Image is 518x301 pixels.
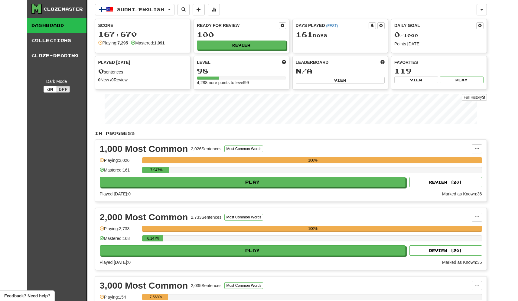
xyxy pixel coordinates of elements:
div: Clozemaster [44,6,83,12]
div: New / Review [98,77,187,83]
div: Playing: 2,026 [100,157,139,167]
button: Play [440,77,484,83]
div: 2,733 Sentences [191,214,221,220]
div: Mastered: 168 [100,235,139,245]
span: Played [DATE]: 0 [100,260,131,265]
div: 100% [144,157,482,163]
div: Marked as Known: 36 [442,191,482,197]
a: Collections [27,33,86,48]
span: Level [197,59,210,65]
a: Dashboard [27,18,86,33]
span: 0 [394,30,400,39]
button: Review (20) [409,245,482,256]
span: 0 [98,67,104,75]
span: This week in points, UTC [380,59,385,65]
button: Off [57,86,70,93]
button: Most Common Words [224,282,263,289]
div: 1,000 Most Common [100,144,188,153]
span: Suomi / English [117,7,164,12]
div: Mastered: 161 [100,167,139,177]
div: 7.568% [144,294,168,300]
div: 98 [197,67,286,75]
div: 119 [394,67,484,75]
button: Review (20) [409,177,482,187]
div: Daily Goal [394,22,476,29]
strong: 7,295 [117,41,128,45]
div: 4,288 more points to level 99 [197,80,286,86]
button: Most Common Words [224,146,263,152]
div: Days Played [296,22,369,28]
button: Search sentences [178,4,190,15]
strong: 0 [111,77,114,82]
div: 167,670 [98,30,187,38]
div: Ready for Review [197,22,279,28]
div: Favorites [394,59,484,65]
span: 161 [296,30,313,39]
div: 2,035 Sentences [191,283,221,289]
button: View [394,77,438,83]
button: Review [197,41,286,50]
div: 7.947% [144,167,169,173]
p: In Progress [95,130,487,136]
div: Marked as Known: 35 [442,259,482,265]
div: Dark Mode [31,78,82,84]
div: Mastered: [131,40,165,46]
div: Playing: [98,40,128,46]
button: Play [100,245,406,256]
div: 2,000 Most Common [100,213,188,222]
button: Add sentence to collection [193,4,205,15]
span: Leaderboard [296,59,329,65]
button: Play [100,177,406,187]
button: Most Common Words [224,214,263,221]
button: View [296,77,385,83]
a: Full History [462,94,487,101]
button: Suomi/English [95,4,174,15]
div: Score [98,22,187,28]
a: Cloze-Reading [27,48,86,63]
div: 6.147% [144,235,163,241]
span: Open feedback widget [4,293,50,299]
div: 100 [197,31,286,38]
div: 100% [144,226,482,232]
div: sentences [98,67,187,75]
button: More stats [208,4,220,15]
span: / 1000 [394,33,418,38]
strong: 1,091 [154,41,165,45]
span: Score more points to level up [282,59,286,65]
div: 2,026 Sentences [191,146,221,152]
button: On [44,86,57,93]
span: Played [DATE] [98,59,130,65]
a: (EEST) [326,24,338,28]
div: Points [DATE] [394,41,484,47]
div: Playing: 2,733 [100,226,139,236]
span: N/A [296,67,312,75]
span: Played [DATE]: 0 [100,191,131,196]
strong: 0 [98,77,101,82]
div: Day s [296,31,385,39]
div: 3,000 Most Common [100,281,188,290]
